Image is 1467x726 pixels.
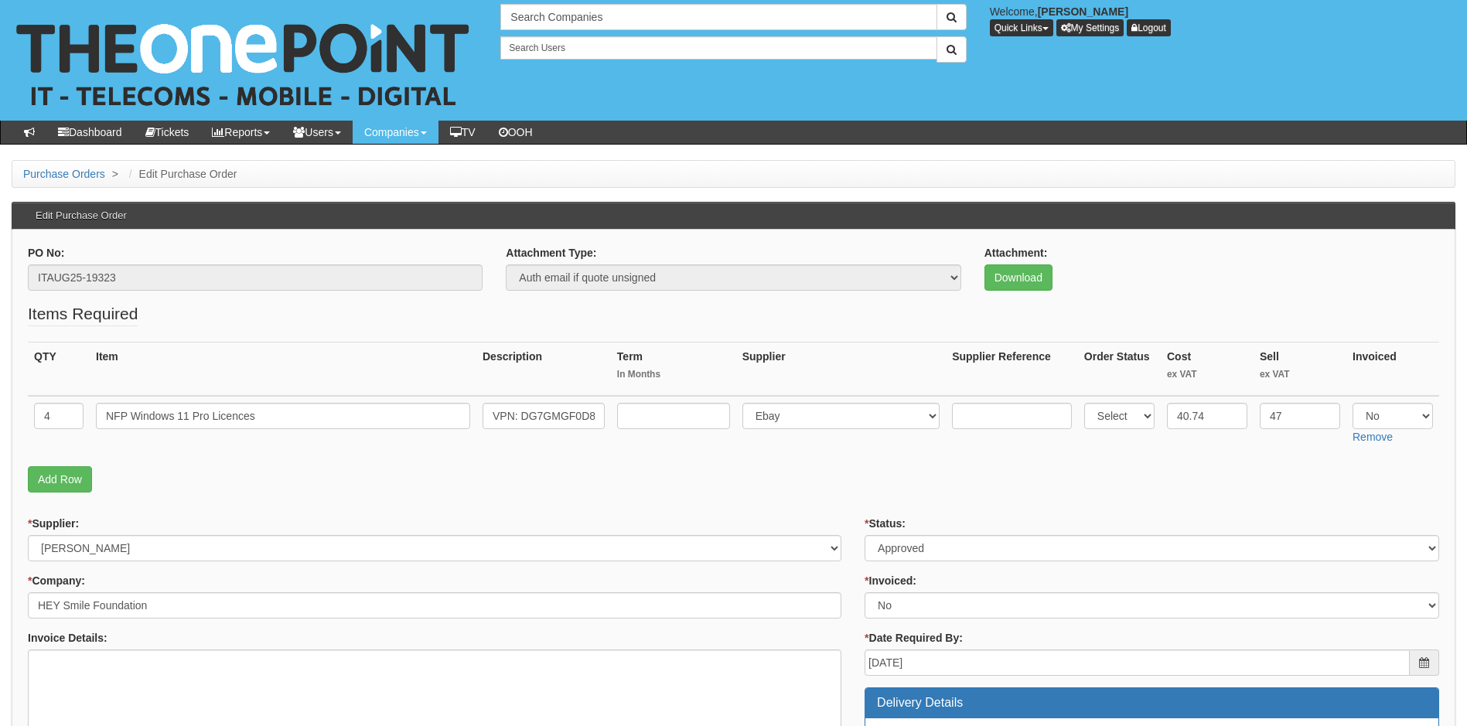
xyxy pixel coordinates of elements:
th: Supplier Reference [946,343,1078,397]
th: Sell [1254,343,1346,397]
a: Add Row [28,466,92,493]
a: Logout [1127,19,1171,36]
label: Invoice Details: [28,630,107,646]
label: Attachment Type: [506,245,596,261]
h3: Edit Purchase Order [28,203,135,229]
label: PO No: [28,245,64,261]
a: Dashboard [46,121,134,144]
small: In Months [617,368,730,381]
label: Date Required By: [865,630,963,646]
legend: Items Required [28,302,138,326]
a: Purchase Orders [23,168,105,180]
input: Search Users [500,36,936,60]
th: Invoiced [1346,343,1439,397]
a: Reports [200,121,281,144]
label: Attachment: [984,245,1048,261]
label: Company: [28,573,85,588]
a: OOH [487,121,544,144]
th: Item [90,343,476,397]
label: Supplier: [28,516,79,531]
a: Companies [353,121,438,144]
a: TV [438,121,487,144]
th: Supplier [736,343,947,397]
a: Remove [1353,431,1393,443]
th: QTY [28,343,90,397]
label: Invoiced: [865,573,916,588]
b: [PERSON_NAME] [1038,5,1128,18]
label: Status: [865,516,906,531]
a: My Settings [1056,19,1124,36]
li: Edit Purchase Order [125,166,237,182]
a: Download [984,264,1052,291]
th: Description [476,343,611,397]
small: ex VAT [1260,368,1340,381]
a: Tickets [134,121,201,144]
button: Quick Links [990,19,1053,36]
h3: Delivery Details [877,696,1427,710]
th: Order Status [1078,343,1161,397]
div: Welcome, [978,4,1467,36]
th: Term [611,343,736,397]
span: > [108,168,122,180]
a: Users [281,121,353,144]
th: Cost [1161,343,1254,397]
small: ex VAT [1167,368,1247,381]
input: Search Companies [500,4,936,30]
